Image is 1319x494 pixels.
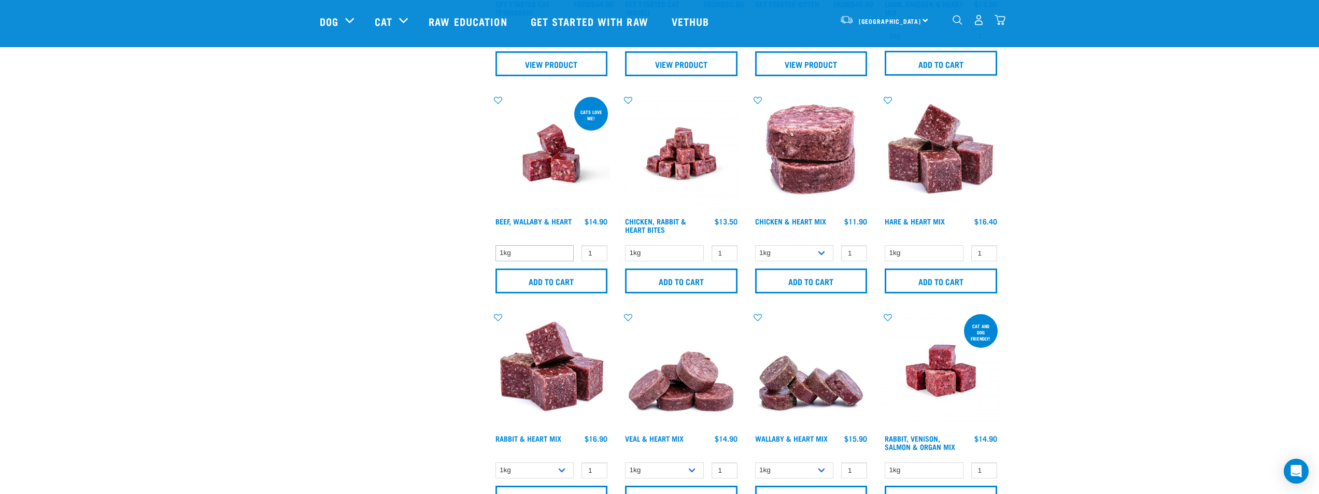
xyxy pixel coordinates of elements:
[622,95,740,213] img: Chicken Rabbit Heart 1609
[520,1,661,42] a: Get started with Raw
[661,1,722,42] a: Vethub
[715,434,737,443] div: $14.90
[995,15,1005,25] img: home-icon@2x.png
[585,434,607,443] div: $16.90
[840,15,854,24] img: van-moving.png
[755,51,868,76] a: View Product
[753,95,870,213] img: Chicken and Heart Medallions
[585,217,607,225] div: $14.90
[953,15,962,25] img: home-icon-1@2x.png
[974,434,997,443] div: $14.90
[885,51,997,76] input: Add to cart
[622,312,740,430] img: 1152 Veal Heart Medallions 01
[574,104,608,126] div: Cats love me!
[882,95,1000,213] img: Pile Of Cubed Hare Heart For Pets
[625,51,737,76] a: View Product
[971,462,997,478] input: 1
[885,219,945,223] a: Hare & Heart Mix
[493,312,611,430] img: 1087 Rabbit Heart Cubes 01
[493,95,611,213] img: Raw Essentials 2024 July2572 Beef Wallaby Heart
[755,269,868,293] input: Add to cart
[885,269,997,293] input: Add to cart
[964,318,998,346] div: Cat and dog friendly!
[1284,459,1309,484] div: Open Intercom Messenger
[625,436,684,440] a: Veal & Heart Mix
[841,462,867,478] input: 1
[582,245,607,261] input: 1
[715,217,737,225] div: $13.50
[712,245,737,261] input: 1
[859,19,921,23] span: [GEOGRAPHIC_DATA]
[495,219,572,223] a: Beef, Wallaby & Heart
[712,462,737,478] input: 1
[495,51,608,76] a: View Product
[320,13,338,29] a: Dog
[882,312,1000,430] img: Rabbit Venison Salmon Organ 1688
[755,219,826,223] a: Chicken & Heart Mix
[844,217,867,225] div: $11.90
[755,436,828,440] a: Wallaby & Heart Mix
[974,217,997,225] div: $16.40
[495,269,608,293] input: Add to cart
[753,312,870,430] img: 1093 Wallaby Heart Medallions 01
[495,436,561,440] a: Rabbit & Heart Mix
[973,15,984,25] img: user.png
[375,13,392,29] a: Cat
[841,245,867,261] input: 1
[418,1,520,42] a: Raw Education
[844,434,867,443] div: $15.90
[582,462,607,478] input: 1
[625,269,737,293] input: Add to cart
[885,436,955,448] a: Rabbit, Venison, Salmon & Organ Mix
[971,245,997,261] input: 1
[625,219,686,231] a: Chicken, Rabbit & Heart Bites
